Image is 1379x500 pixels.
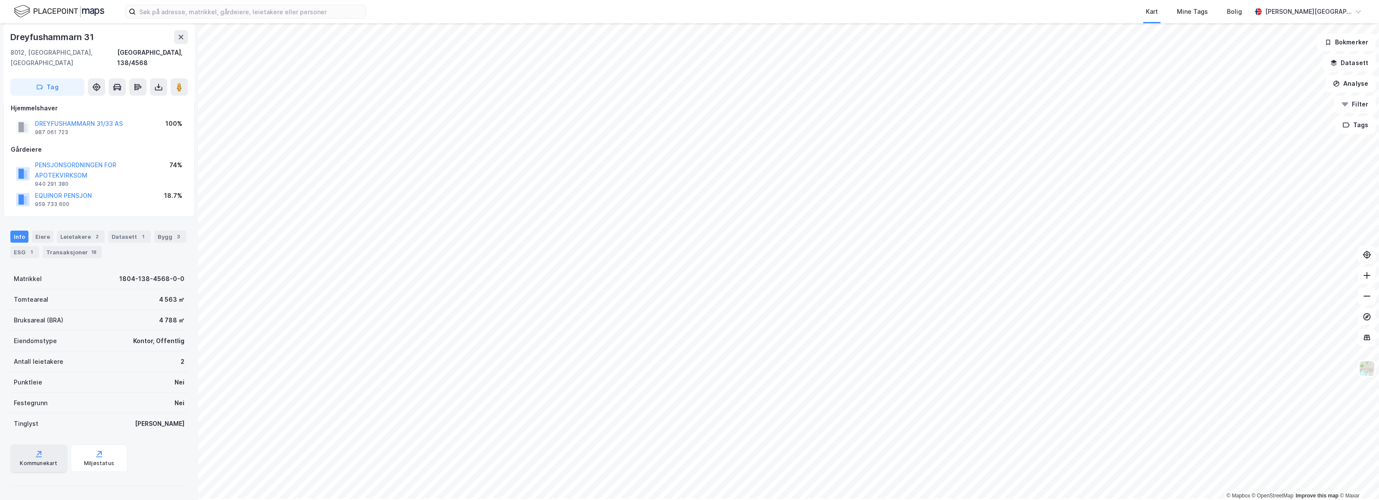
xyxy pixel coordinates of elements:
div: Hjemmelshaver [11,103,187,113]
div: Punktleie [14,377,42,387]
div: Leietakere [57,231,105,243]
div: 18 [90,248,98,256]
div: 8012, [GEOGRAPHIC_DATA], [GEOGRAPHIC_DATA] [10,47,117,68]
div: Eiere [32,231,53,243]
div: 4 788 ㎡ [159,315,184,325]
div: Bygg [154,231,186,243]
div: 3 [174,232,183,241]
div: Kommunekart [20,460,57,467]
button: Analyse [1326,75,1376,92]
div: Miljøstatus [84,460,114,467]
div: Eiendomstype [14,336,57,346]
div: Matrikkel [14,274,42,284]
a: Improve this map [1296,493,1338,499]
input: Søk på adresse, matrikkel, gårdeiere, leietakere eller personer [136,5,366,18]
a: Mapbox [1226,493,1250,499]
div: Tinglyst [14,419,38,429]
div: Transaksjoner [43,246,102,258]
iframe: Chat Widget [1336,459,1379,500]
div: Bolig [1227,6,1242,17]
div: Kart [1146,6,1158,17]
div: ESG [10,246,39,258]
img: logo.f888ab2527a4732fd821a326f86c7f29.svg [14,4,104,19]
div: Kontor, Offentlig [133,336,184,346]
div: 940 291 380 [35,181,69,187]
div: 2 [93,232,101,241]
div: 1 [139,232,147,241]
div: Mine Tags [1177,6,1208,17]
a: OpenStreetMap [1252,493,1294,499]
img: Z [1359,360,1375,377]
button: Tags [1335,116,1376,134]
div: 2 [181,356,184,367]
div: Antall leietakere [14,356,63,367]
div: 4 563 ㎡ [159,294,184,305]
div: 959 733 600 [35,201,69,208]
button: Filter [1334,96,1376,113]
div: Tomteareal [14,294,48,305]
div: [PERSON_NAME][GEOGRAPHIC_DATA] [1265,6,1351,17]
div: 74% [169,160,182,170]
div: Nei [175,398,184,408]
button: Bokmerker [1317,34,1376,51]
div: Bruksareal (BRA) [14,315,63,325]
div: Nei [175,377,184,387]
div: [PERSON_NAME] [135,419,184,429]
div: Info [10,231,28,243]
div: Gårdeiere [11,144,187,155]
div: Festegrunn [14,398,47,408]
div: 1804-138-4568-0-0 [119,274,184,284]
div: Dreyfushammarn 31 [10,30,96,44]
button: Tag [10,78,84,96]
div: [GEOGRAPHIC_DATA], 138/4568 [117,47,188,68]
div: 987 061 723 [35,129,68,136]
div: Datasett [108,231,151,243]
div: 100% [165,119,182,129]
div: 18.7% [164,191,182,201]
div: 1 [27,248,36,256]
button: Datasett [1323,54,1376,72]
